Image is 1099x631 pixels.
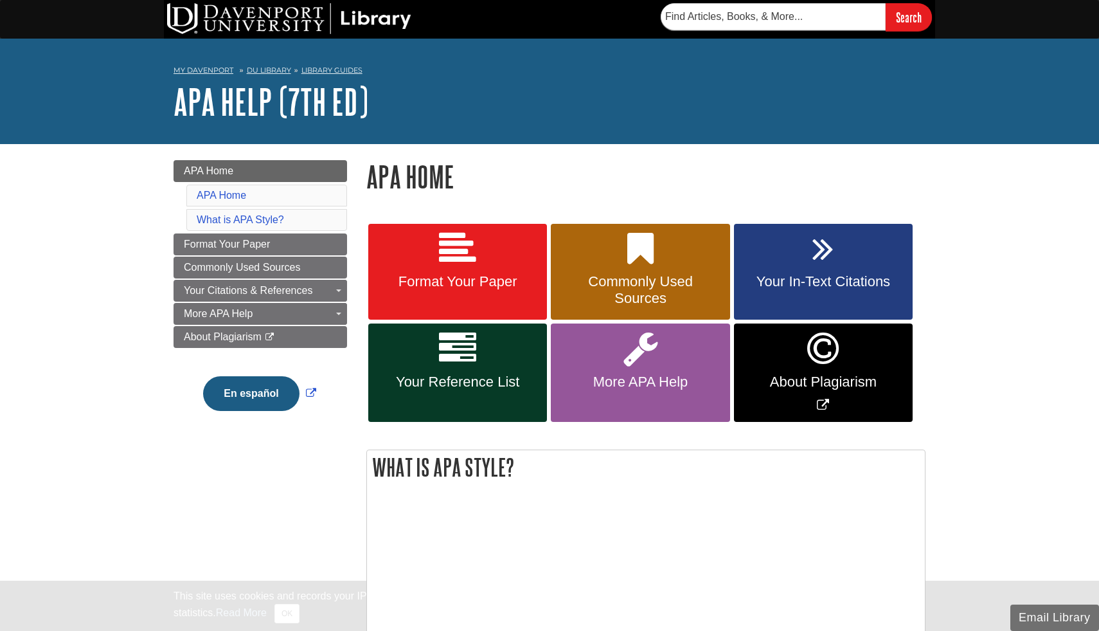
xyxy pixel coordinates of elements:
[744,273,903,290] span: Your In-Text Citations
[184,285,312,296] span: Your Citations & References
[174,589,925,623] div: This site uses cookies and records your IP address for usage statistics. Additionally, we use Goo...
[197,190,246,201] a: APA Home
[184,262,300,273] span: Commonly Used Sources
[560,273,720,307] span: Commonly Used Sources
[551,324,729,422] a: More APA Help
[184,331,262,342] span: About Plagiarism
[184,239,270,250] span: Format Your Paper
[886,3,932,31] input: Search
[560,374,720,390] span: More APA Help
[661,3,932,31] form: Searches DU Library's articles, books, and more
[661,3,886,30] input: Find Articles, Books, & More...
[367,450,925,484] h2: What is APA Style?
[368,324,547,422] a: Your Reference List
[301,66,362,75] a: Library Guides
[264,333,275,342] i: This link opens in a new window
[174,257,347,279] a: Commonly Used Sources
[174,303,347,325] a: More APA Help
[366,160,925,193] h1: APA Home
[174,326,347,348] a: About Plagiarism
[174,62,925,82] nav: breadcrumb
[200,388,319,399] a: Link opens in new window
[203,376,299,411] button: En español
[274,604,299,623] button: Close
[174,233,347,255] a: Format Your Paper
[174,65,233,76] a: My Davenport
[216,607,267,618] a: Read More
[368,224,547,320] a: Format Your Paper
[378,374,537,390] span: Your Reference List
[197,214,284,225] a: What is APA Style?
[174,160,347,433] div: Guide Page Menu
[174,280,347,302] a: Your Citations & References
[551,224,729,320] a: Commonly Used Sources
[744,374,903,390] span: About Plagiarism
[734,224,913,320] a: Your In-Text Citations
[184,165,233,176] span: APA Home
[247,66,291,75] a: DU Library
[174,160,347,182] a: APA Home
[167,3,411,34] img: DU Library
[1010,605,1099,631] button: Email Library
[174,82,368,122] a: APA Help (7th Ed)
[734,324,913,422] a: Link opens in new window
[184,308,253,319] span: More APA Help
[378,273,537,290] span: Format Your Paper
